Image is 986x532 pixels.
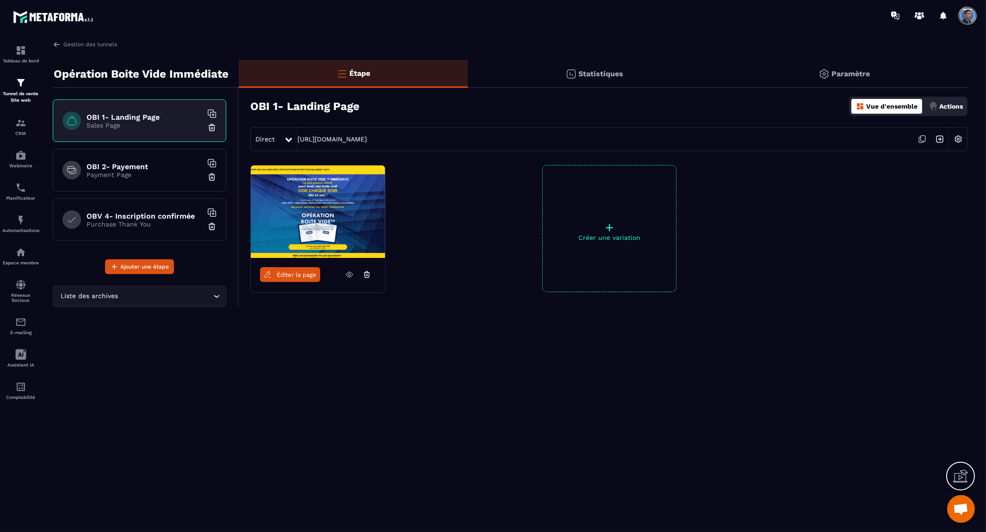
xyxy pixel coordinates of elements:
[2,38,39,70] a: formationformationTableau de bord
[15,381,26,392] img: accountant
[87,122,202,129] p: Sales Page
[207,222,217,231] img: trash
[207,123,217,132] img: trash
[120,291,211,301] input: Search for option
[87,220,202,228] p: Purchase Thank You
[2,110,39,143] a: formationformationCRM
[2,70,39,110] a: formationformationTunnel de vente Site web
[53,286,226,307] div: Search for option
[2,330,39,335] p: E-mailing
[120,262,169,271] span: Ajouter une étape
[87,171,202,178] p: Payment Page
[350,69,371,78] p: Étape
[543,234,676,241] p: Créer une variation
[947,495,975,523] div: Ouvrir le chat
[2,91,39,104] p: Tunnel de vente Site web
[336,68,347,79] img: bars-o.4a397970.svg
[251,165,385,258] img: image
[819,68,830,79] img: setting-gr.5f69749f.svg
[260,267,320,282] a: Éditer la page
[2,293,39,303] p: Réseaux Sociaux
[53,40,61,49] img: arrow
[2,395,39,400] p: Comptabilité
[866,103,918,110] p: Vue d'ensemble
[832,69,870,78] p: Paramètre
[579,69,624,78] p: Statistiques
[2,260,39,265] p: Espace membre
[15,317,26,328] img: email
[2,240,39,272] a: automationsautomationsEspace membre
[939,103,963,110] p: Actions
[87,212,202,220] h6: OBV 4- Inscription confirmée
[2,143,39,175] a: automationsautomationsWebinaire
[2,163,39,168] p: Webinaire
[543,221,676,234] p: +
[2,228,39,233] p: Automatisations
[2,310,39,342] a: emailemailE-mailing
[277,271,316,278] span: Éditer la page
[2,362,39,367] p: Assistant IA
[87,113,202,122] h6: OBI 1- Landing Page
[59,291,120,301] span: Liste des archives
[929,102,937,110] img: actions.d6e523a2.png
[2,175,39,208] a: schedulerschedulerPlanificateur
[207,172,217,182] img: trash
[2,196,39,201] p: Planificateur
[2,374,39,407] a: accountantaccountantComptabilité
[15,77,26,88] img: formation
[856,102,864,110] img: dashboard-orange.40269519.svg
[105,259,174,274] button: Ajouter une étape
[13,8,96,25] img: logo
[2,342,39,374] a: Assistant IA
[15,214,26,226] img: automations
[298,135,367,143] a: [URL][DOMAIN_NAME]
[54,65,229,83] p: Opération Boite Vide Immédiate
[255,135,275,143] span: Direct
[565,68,577,79] img: stats.20deebd0.svg
[2,131,39,136] p: CRM
[15,279,26,290] img: social-network
[250,100,360,113] h3: OBI 1- Landing Page
[2,272,39,310] a: social-networksocial-networkRéseaux Sociaux
[53,40,117,49] a: Gestion des tunnels
[15,247,26,258] img: automations
[87,162,202,171] h6: OBI 2- Payement
[15,182,26,193] img: scheduler
[2,208,39,240] a: automationsautomationsAutomatisations
[931,130,949,148] img: arrow-next.bcc2205e.svg
[15,150,26,161] img: automations
[2,58,39,63] p: Tableau de bord
[949,130,967,148] img: setting-w.858f3a88.svg
[15,45,26,56] img: formation
[15,117,26,128] img: formation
